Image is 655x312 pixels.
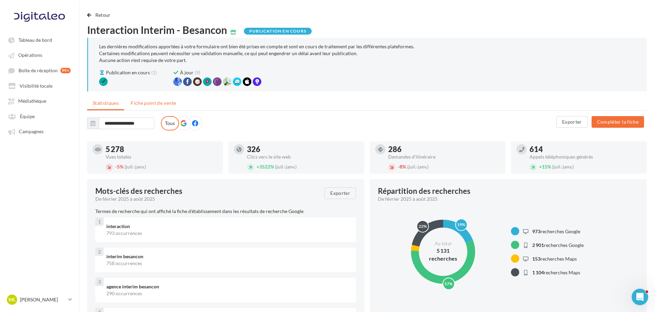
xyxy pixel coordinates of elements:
span: (9) [195,69,200,76]
button: Retour [87,11,114,19]
a: Visibilité locale [4,79,75,92]
span: (1) [151,69,157,76]
span: Interaction Interim - Besancon [87,25,227,35]
button: Exporter [324,187,356,199]
span: recherches Maps [532,270,580,275]
span: À jour [180,69,193,76]
span: Campagnes [19,129,44,135]
div: 290 occurrences [106,290,350,297]
span: recherches Google [532,228,580,234]
a: Compléter la fiche [589,118,647,124]
div: 2 [95,248,104,256]
div: 614 [529,146,641,153]
div: 326 [247,146,359,153]
div: 5 278 [106,146,217,153]
span: 5% [115,164,123,170]
span: + [257,164,259,170]
span: Fiche point de vente [131,100,176,106]
span: 1 104 [532,270,544,275]
button: Exporter [556,116,588,128]
div: Les dernières modifications apportées à votre formulaire ont bien été prises en compte et sont en... [99,43,636,64]
span: (juil.-janv.) [407,164,429,170]
div: 793 occurrences [106,230,350,237]
span: Retour [95,12,111,18]
span: Équipe [20,113,35,119]
p: [PERSON_NAME] [20,296,65,303]
span: Tableau de bord [19,37,52,43]
a: ML [PERSON_NAME] [5,293,73,306]
span: (juil.-janv.) [552,164,574,170]
div: 1 [95,217,104,226]
span: 153 [532,256,540,262]
span: 3522% [257,164,274,170]
span: 15% [539,164,551,170]
span: Publication en cours [106,69,150,76]
span: (juil.-janv.) [275,164,297,170]
a: Opérations [4,49,75,61]
label: Tous [161,116,179,130]
span: Mots-clés des recherches [95,187,182,195]
div: Vues totales [106,154,217,159]
div: Publication en cours [244,28,312,35]
a: Campagnes [4,125,75,137]
a: Tableau de bord [4,34,75,46]
div: 99+ [60,68,71,73]
div: Répartition des recherches [378,187,471,195]
p: Termes de recherche qui ont affiché la fiche d'établissement dans les résultats de recherche Google [95,208,356,215]
span: Médiathèque [18,98,46,104]
div: Appels téléphoniques générés [529,154,641,159]
iframe: Intercom live chat [632,289,648,305]
div: Clics vers le site web [247,154,359,159]
span: + [539,164,542,170]
span: Visibilité locale [20,83,52,89]
span: Opérations [18,52,42,58]
span: 973 [532,228,540,234]
div: interaction [106,223,350,230]
a: Boîte de réception 99+ [4,64,75,77]
div: interim besancon [106,253,350,260]
span: recherches Maps [532,256,577,262]
div: 758 occurrences [106,260,350,267]
div: De février 2025 à août 2025 [95,196,319,202]
span: 8% [398,164,406,170]
button: Compléter la fiche [592,116,644,128]
span: Boîte de réception [19,67,58,73]
span: - [398,164,400,170]
div: De février 2025 à août 2025 [378,196,633,202]
a: Médiathèque [4,95,75,107]
span: - [115,164,117,170]
span: ML [9,296,15,303]
div: 286 [388,146,500,153]
div: Demandes d'itinéraire [388,154,500,159]
span: recherches Google [532,242,584,248]
span: (juil.-janv.) [124,164,146,170]
span: 2 901 [532,242,544,248]
div: 3 [95,278,104,286]
a: Équipe [4,110,75,122]
div: agence interim besancon [106,283,350,290]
